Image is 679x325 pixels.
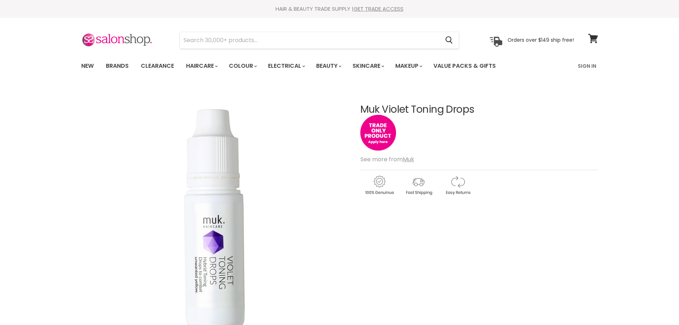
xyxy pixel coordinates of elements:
span: See more from [360,155,414,163]
h1: Muk Violet Toning Drops [360,104,598,115]
a: Colour [223,59,261,73]
ul: Main menu [76,56,537,76]
div: HAIR & BEAUTY TRADE SUPPLY | [72,5,607,12]
a: Clearance [135,59,179,73]
a: Haircare [181,59,222,73]
img: returns.gif [439,174,477,196]
a: New [76,59,99,73]
a: Skincare [347,59,389,73]
p: Orders over $149 ship free! [508,37,574,43]
input: Search [180,32,440,49]
a: Brands [101,59,134,73]
a: Electrical [263,59,309,73]
form: Product [180,32,459,49]
a: Value Packs & Gifts [428,59,501,73]
a: Sign In [573,59,601,73]
a: Beauty [311,59,346,73]
a: GET TRADE ACCESS [354,5,403,12]
iframe: Gorgias live chat messenger [643,291,672,318]
a: Makeup [390,59,427,73]
a: Muk [403,155,414,163]
button: Search [440,32,459,49]
img: shipping.gif [400,174,437,196]
img: tradeonly_small.jpg [360,115,396,151]
nav: Main [72,56,607,76]
img: genuine.gif [360,174,398,196]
